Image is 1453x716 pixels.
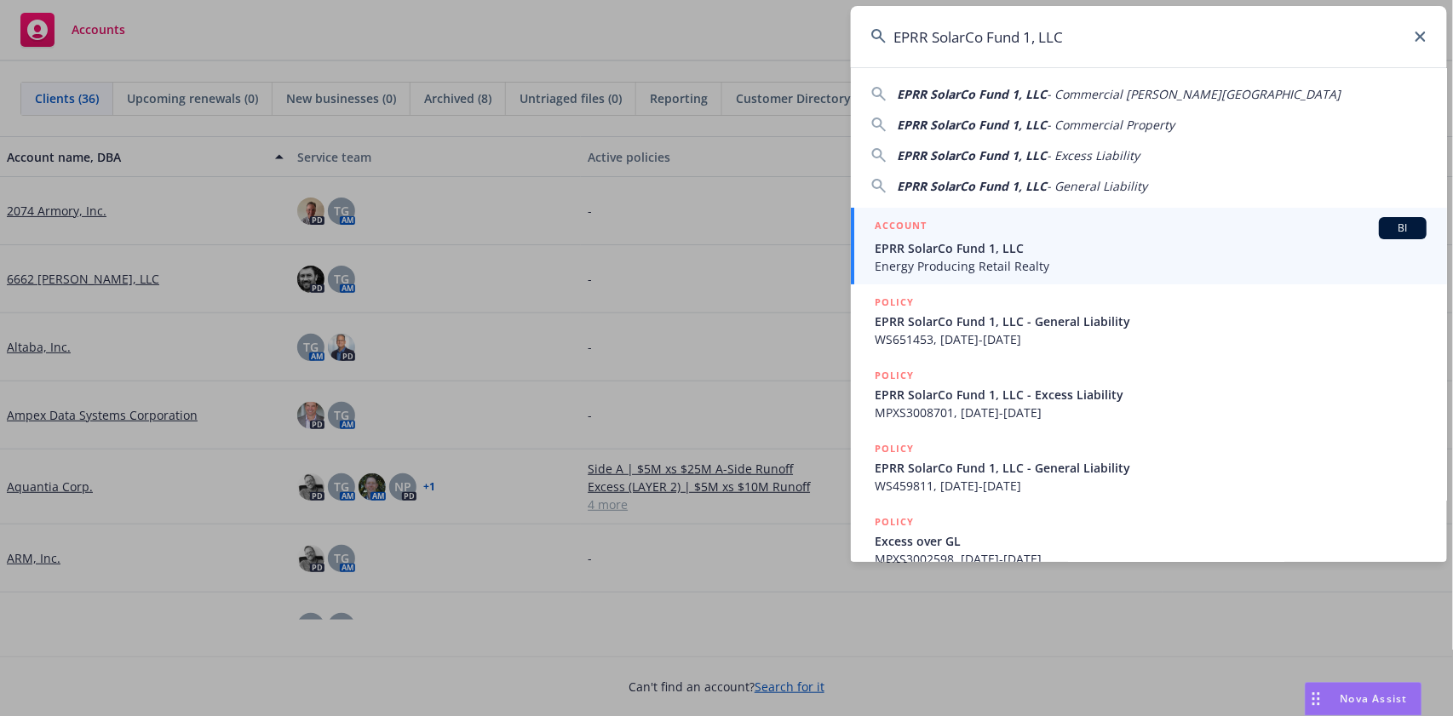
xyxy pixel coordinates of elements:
span: EPRR SolarCo Fund 1, LLC [897,147,1047,163]
h5: POLICY [875,513,914,530]
span: EPRR SolarCo Fund 1, LLC - General Liability [875,459,1427,477]
span: WS459811, [DATE]-[DATE] [875,477,1427,495]
span: Nova Assist [1341,691,1408,706]
span: WS651453, [DATE]-[DATE] [875,330,1427,348]
h5: POLICY [875,294,914,311]
span: EPRR SolarCo Fund 1, LLC [897,178,1047,194]
a: ACCOUNTBIEPRR SolarCo Fund 1, LLCEnergy Producing Retail Realty [851,208,1447,284]
span: MPXS3008701, [DATE]-[DATE] [875,404,1427,421]
button: Nova Assist [1305,682,1422,716]
span: - Commercial Property [1047,117,1174,133]
input: Search... [851,6,1447,67]
span: Energy Producing Retail Realty [875,257,1427,275]
a: POLICYExcess over GLMPXS3002598, [DATE]-[DATE] [851,504,1447,577]
div: Drag to move [1306,683,1327,715]
span: EPRR SolarCo Fund 1, LLC - General Liability [875,312,1427,330]
a: POLICYEPRR SolarCo Fund 1, LLC - General LiabilityWS651453, [DATE]-[DATE] [851,284,1447,358]
a: POLICYEPRR SolarCo Fund 1, LLC - General LiabilityWS459811, [DATE]-[DATE] [851,431,1447,504]
span: Excess over GL [875,532,1427,550]
span: EPRR SolarCo Fund 1, LLC [897,117,1047,133]
span: MPXS3002598, [DATE]-[DATE] [875,550,1427,568]
h5: POLICY [875,367,914,384]
h5: ACCOUNT [875,217,927,238]
span: - Excess Liability [1047,147,1140,163]
span: BI [1386,221,1420,236]
a: POLICYEPRR SolarCo Fund 1, LLC - Excess LiabilityMPXS3008701, [DATE]-[DATE] [851,358,1447,431]
span: EPRR SolarCo Fund 1, LLC [897,86,1047,102]
span: - General Liability [1047,178,1147,194]
span: - Commercial [PERSON_NAME][GEOGRAPHIC_DATA] [1047,86,1341,102]
span: EPRR SolarCo Fund 1, LLC - Excess Liability [875,386,1427,404]
h5: POLICY [875,440,914,457]
span: EPRR SolarCo Fund 1, LLC [875,239,1427,257]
